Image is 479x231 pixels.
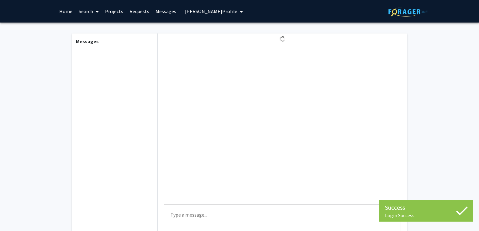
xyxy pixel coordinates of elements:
[385,212,466,218] div: Login Success
[76,38,99,44] b: Messages
[277,33,288,44] img: Loading
[152,0,179,22] a: Messages
[388,7,428,17] img: ForagerOne Logo
[126,0,152,22] a: Requests
[76,0,102,22] a: Search
[385,203,466,212] div: Success
[56,0,76,22] a: Home
[102,0,126,22] a: Projects
[185,8,237,14] span: [PERSON_NAME] Profile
